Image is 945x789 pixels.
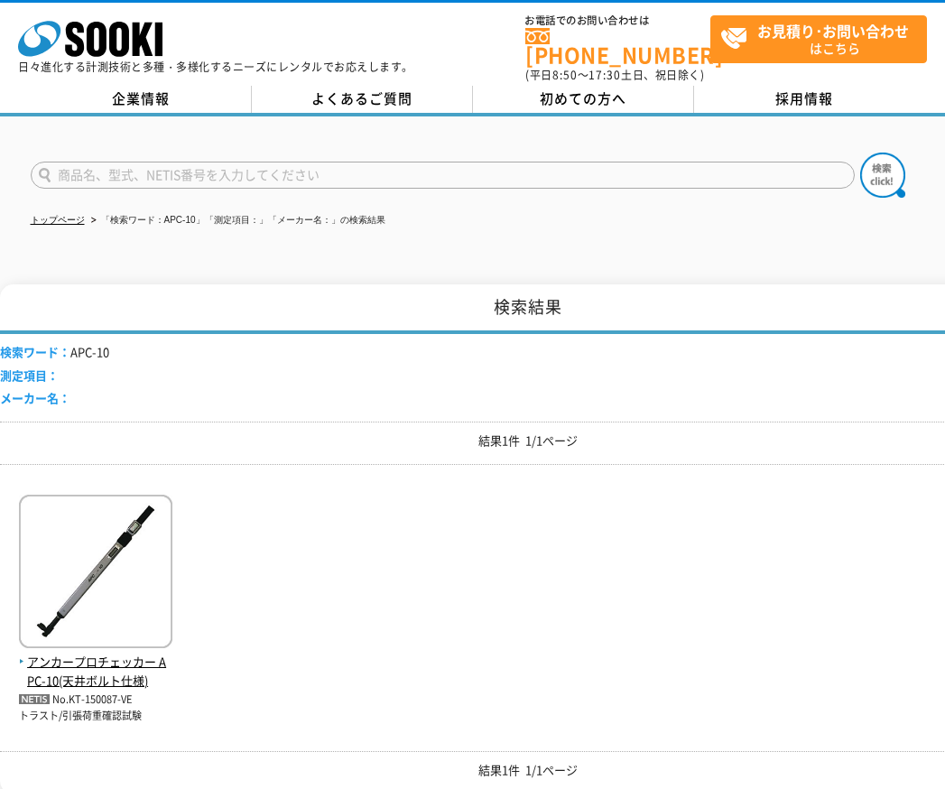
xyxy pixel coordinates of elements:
[19,653,172,691] span: アンカープロチェッカー APC-10(天井ボルト仕様)
[19,495,172,653] img: APC-10(天井ボルト仕様)
[525,15,710,26] span: お電話でのお問い合わせは
[19,634,172,690] a: アンカープロチェッカー APC-10(天井ボルト仕様)
[757,20,909,42] strong: お見積り･お問い合わせ
[710,15,927,63] a: お見積り･お問い合わせはこちら
[31,215,85,225] a: トップページ
[694,86,915,113] a: 採用情報
[525,67,704,83] span: (平日 ～ 土日、祝日除く)
[588,67,621,83] span: 17:30
[720,16,926,61] span: はこちら
[18,61,413,72] p: 日々進化する計測技術と多種・多様化するニーズにレンタルでお応えします。
[540,88,626,108] span: 初めての方へ
[252,86,473,113] a: よくあるご質問
[525,28,710,65] a: [PHONE_NUMBER]
[88,211,385,230] li: 「検索ワード：APC-10」「測定項目：」「メーカー名：」の検索結果
[31,162,855,189] input: 商品名、型式、NETIS番号を入力してください
[860,153,905,198] img: btn_search.png
[552,67,578,83] span: 8:50
[19,691,172,710] p: No.KT-150087-VE
[19,709,172,724] p: トラスト/引張荷重確認試験
[31,86,252,113] a: 企業情報
[473,86,694,113] a: 初めての方へ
